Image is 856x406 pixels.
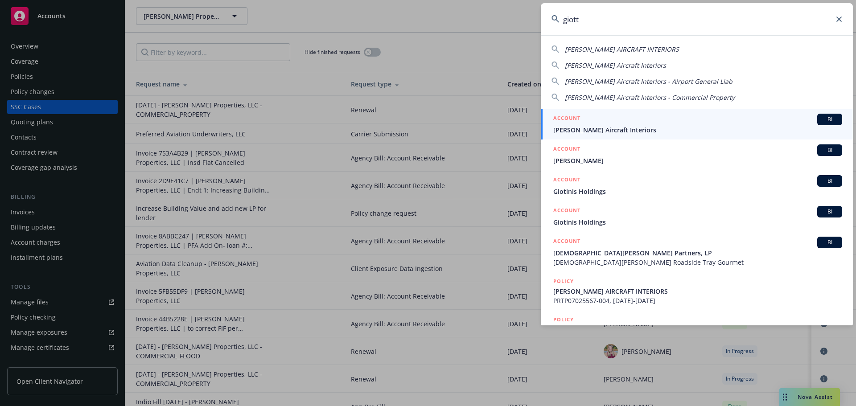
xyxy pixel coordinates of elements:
span: [PERSON_NAME] Aircraft Interiors - Airport General Liab [565,77,733,86]
span: BI [821,177,839,185]
h5: ACCOUNT [553,237,580,247]
span: [PERSON_NAME] AIRCRAFT INTERIORS [553,287,842,296]
span: Giotinis Holdings [553,217,842,227]
a: ACCOUNTBIGiotinis Holdings [541,201,853,232]
span: PRTP07025567-004, [DATE]-[DATE] [553,296,842,305]
h5: ACCOUNT [553,206,580,217]
h5: POLICY [553,277,574,286]
span: [PERSON_NAME] Aircraft Interiors [553,125,842,135]
a: ACCOUNTBIGiotinis Holdings [541,170,853,201]
span: [DEMOGRAPHIC_DATA][PERSON_NAME] Partners, LP [553,248,842,258]
a: POLICY[PERSON_NAME] Aircraft Interiors [541,310,853,349]
h5: POLICY [553,315,574,324]
span: BI [821,146,839,154]
h5: ACCOUNT [553,114,580,124]
span: [PERSON_NAME] Aircraft Interiors [553,325,842,334]
span: [PERSON_NAME] [553,156,842,165]
input: Search... [541,3,853,35]
span: BI [821,115,839,123]
span: [PERSON_NAME] AIRCRAFT INTERIORS [565,45,679,53]
span: [PERSON_NAME] Aircraft Interiors - Commercial Property [565,93,735,102]
h5: ACCOUNT [553,175,580,186]
span: BI [821,208,839,216]
span: Giotinis Holdings [553,187,842,196]
a: ACCOUNTBI[PERSON_NAME] [541,139,853,170]
span: [PERSON_NAME] Aircraft Interiors [565,61,666,70]
a: ACCOUNTBI[DEMOGRAPHIC_DATA][PERSON_NAME] Partners, LP[DEMOGRAPHIC_DATA][PERSON_NAME] Roadside Tra... [541,232,853,272]
span: BI [821,238,839,246]
span: [DEMOGRAPHIC_DATA][PERSON_NAME] Roadside Tray Gourmet [553,258,842,267]
a: POLICY[PERSON_NAME] AIRCRAFT INTERIORSPRTP07025567-004, [DATE]-[DATE] [541,272,853,310]
a: ACCOUNTBI[PERSON_NAME] Aircraft Interiors [541,109,853,139]
h5: ACCOUNT [553,144,580,155]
